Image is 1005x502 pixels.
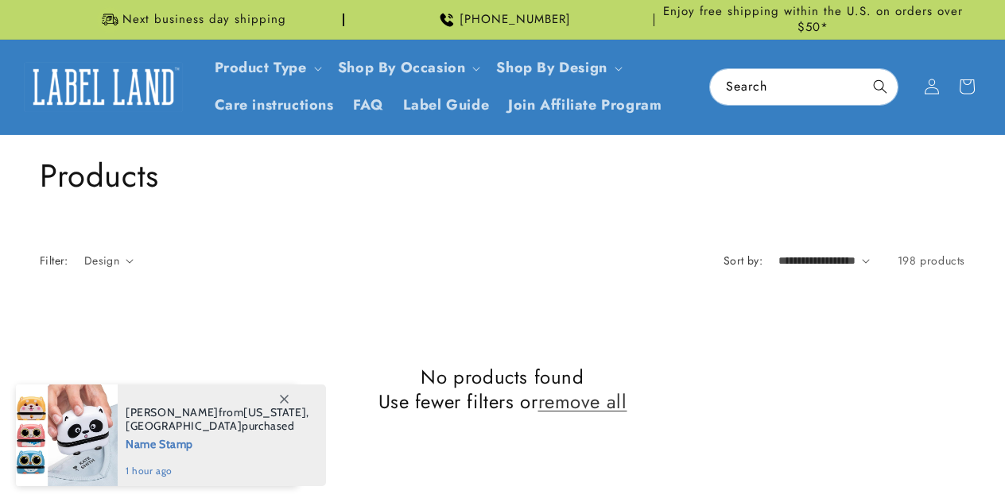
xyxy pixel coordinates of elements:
[394,87,499,124] a: Label Guide
[508,96,662,114] span: Join Affiliate Program
[898,253,965,268] span: 198 products
[724,253,762,268] label: Sort by:
[343,87,394,124] a: FAQ
[40,253,68,269] h2: Filter:
[126,405,219,419] span: [PERSON_NAME]
[338,59,466,77] span: Shop By Occasion
[205,87,343,124] a: Care instructions
[40,155,965,196] h1: Products
[353,96,384,114] span: FAQ
[661,4,965,35] span: Enjoy free shipping within the U.S. on orders over $50*
[499,87,671,124] a: Join Affiliate Program
[215,57,307,78] a: Product Type
[126,419,242,433] span: [GEOGRAPHIC_DATA]
[403,96,490,114] span: Label Guide
[205,49,328,87] summary: Product Type
[460,12,571,28] span: [PHONE_NUMBER]
[538,389,627,414] a: remove all
[487,49,628,87] summary: Shop By Design
[496,57,607,78] a: Shop By Design
[84,253,119,268] span: Design
[84,253,134,269] summary: Design (0 selected)
[863,69,898,104] button: Search
[126,406,309,433] span: from , purchased
[328,49,487,87] summary: Shop By Occasion
[40,365,965,414] h2: No products found Use fewer filters or
[215,96,334,114] span: Care instructions
[18,56,189,118] a: Label Land
[24,62,183,111] img: Label Land
[122,12,286,28] span: Next business day shipping
[243,405,306,419] span: [US_STATE]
